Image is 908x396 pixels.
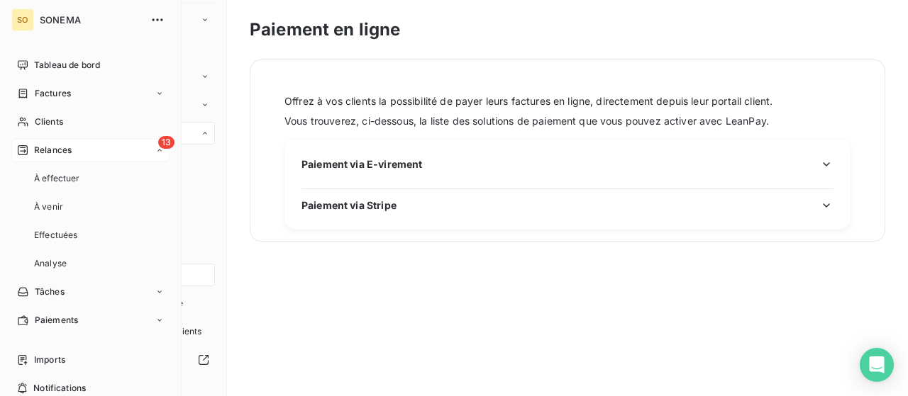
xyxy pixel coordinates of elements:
[34,257,67,270] span: Analyse
[158,136,175,149] span: 13
[301,157,834,171] button: Paiement via E-virement
[301,198,834,213] button: Paiement via Stripe
[34,172,80,185] span: À effectuer
[11,9,34,31] div: SO
[35,314,78,327] span: Paiements
[284,94,851,108] span: Offrez à vos clients la possibilité de payer leurs factures en ligne, directement depuis leur por...
[35,87,71,100] span: Factures
[301,157,422,171] span: Paiement via E-virement
[35,285,65,298] span: Tâches
[34,59,100,72] span: Tableau de bord
[35,115,63,128] span: Clients
[34,200,63,213] span: À venir
[34,229,78,242] span: Effectuées
[34,144,72,157] span: Relances
[40,14,142,26] span: SONEMA
[250,17,885,43] h3: Paiement en ligne
[33,382,86,395] span: Notifications
[860,348,894,382] div: Open Intercom Messenger
[301,198,397,213] span: Paiement via Stripe
[34,353,65,366] span: Imports
[284,114,851,128] span: Vous trouverez, ci-dessous, la liste des solutions de paiement que vous pouvez activer avec LeanPay.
